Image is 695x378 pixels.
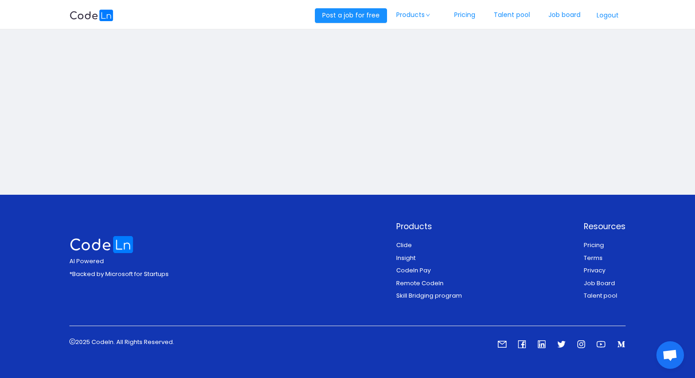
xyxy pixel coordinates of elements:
i: icon: copyright [69,339,75,344]
p: *Backed by Microsoft for Startups [69,270,169,279]
i: icon: medium [617,340,626,349]
i: icon: linkedin [537,340,546,349]
a: Post a job for free [315,11,387,20]
i: icon: youtube [597,340,605,349]
button: Logout [590,8,626,23]
p: Products [396,220,462,232]
a: Terms [584,254,603,262]
i: icon: facebook [518,340,526,349]
a: Insight [396,254,416,262]
a: icon: youtube [597,341,605,350]
a: Clide [396,241,412,249]
a: icon: medium [617,341,626,350]
img: logobg.f302741d.svg [69,10,114,21]
i: icon: down [425,13,431,17]
a: Pricing [584,241,604,249]
div: Ouvrir le chat [656,341,684,369]
button: Post a job for free [315,8,387,23]
i: icon: twitter [557,340,566,349]
p: 2025 Codeln. All Rights Reserved. [69,338,174,347]
img: logo [69,236,134,253]
i: icon: mail [498,340,507,349]
a: Privacy [584,266,605,275]
a: icon: instagram [577,341,586,350]
a: Codeln Pay [396,266,431,275]
a: Remote Codeln [396,279,444,288]
a: Talent pool [584,291,617,300]
i: icon: instagram [577,340,586,349]
a: icon: mail [498,341,507,350]
a: icon: linkedin [537,341,546,350]
a: Job Board [584,279,615,288]
p: Resources [584,220,626,232]
a: Skill Bridging program [396,291,462,300]
a: icon: twitter [557,341,566,350]
span: AI Powered [69,257,104,265]
a: icon: facebook [518,341,526,350]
